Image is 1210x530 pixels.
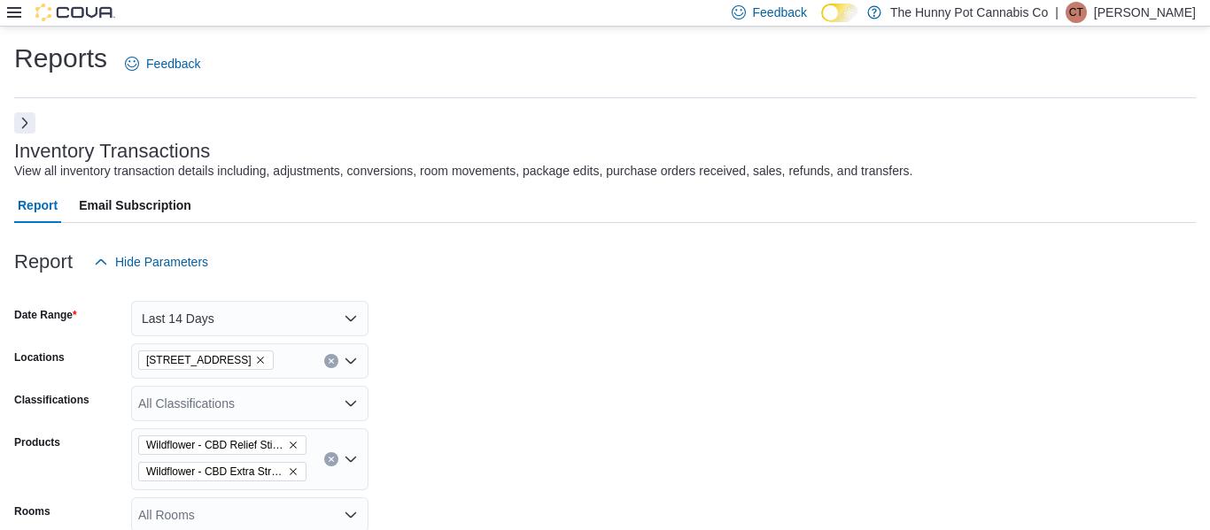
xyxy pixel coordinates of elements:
[344,508,358,522] button: Open list of options
[146,55,200,73] span: Feedback
[146,436,284,454] span: Wildflower - CBD Relief Stick - 30g x 1:205
[138,350,274,370] span: 40 Centennial Pkwy
[138,435,306,455] span: Wildflower - CBD Relief Stick - 30g x 1:205
[14,251,73,273] h3: Report
[14,350,65,365] label: Locations
[890,2,1048,23] p: The Hunny Pot Cannabis Co
[1055,2,1059,23] p: |
[14,162,912,181] div: View all inventory transaction details including, adjustments, conversions, room movements, packa...
[118,46,207,81] a: Feedback
[14,504,50,518] label: Rooms
[1066,2,1087,23] div: Crystal Toth-Derry
[35,4,115,21] img: Cova
[1094,2,1196,23] p: [PERSON_NAME]
[14,435,60,449] label: Products
[14,112,35,134] button: Next
[87,244,215,280] button: Hide Parameters
[79,188,191,223] span: Email Subscription
[344,452,358,466] button: Open list of options
[344,396,358,411] button: Open list of options
[131,301,368,336] button: Last 14 Days
[1069,2,1083,23] span: CT
[146,351,252,369] span: [STREET_ADDRESS]
[821,22,822,23] span: Dark Mode
[255,355,266,365] button: Remove 40 Centennial Pkwy from selection in this group
[14,41,107,76] h1: Reports
[324,452,338,466] button: Clear input
[14,308,77,322] label: Date Range
[138,462,306,481] span: Wildflower - CBD Extra Strength Relief Stick - 60g x 0:1000
[14,393,89,407] label: Classifications
[324,354,338,368] button: Clear input
[18,188,58,223] span: Report
[344,354,358,368] button: Open list of options
[288,440,299,450] button: Remove Wildflower - CBD Relief Stick - 30g x 1:205 from selection in this group
[146,463,284,480] span: Wildflower - CBD Extra Strength Relief Stick - 60g x 0:1000
[821,4,858,22] input: Dark Mode
[753,4,807,21] span: Feedback
[115,253,208,271] span: Hide Parameters
[14,141,210,162] h3: Inventory Transactions
[288,466,299,477] button: Remove Wildflower - CBD Extra Strength Relief Stick - 60g x 0:1000 from selection in this group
